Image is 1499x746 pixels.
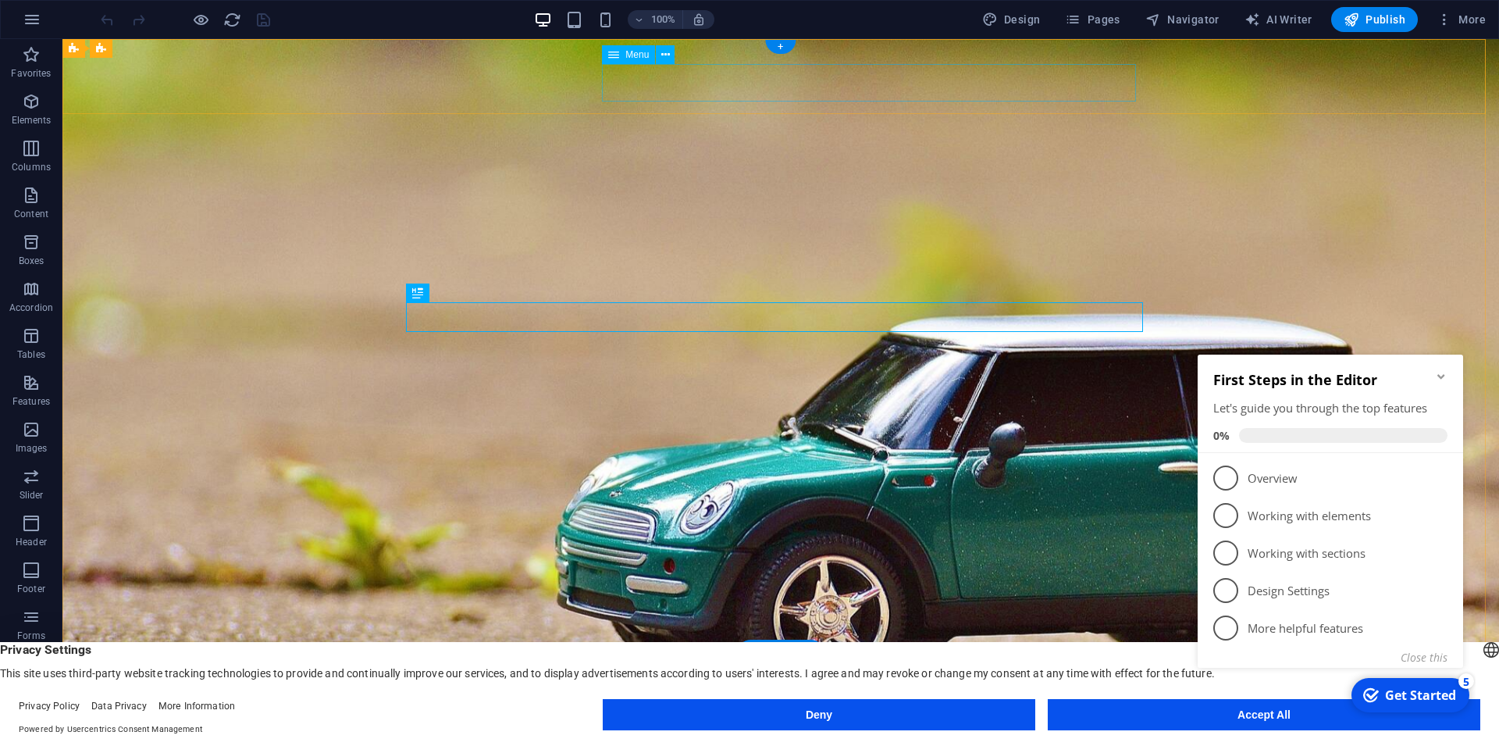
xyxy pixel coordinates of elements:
[6,119,272,156] li: Overview
[6,156,272,194] li: Working with elements
[1344,12,1405,27] span: Publish
[22,87,48,102] span: 0%
[194,346,265,363] div: Get Started
[12,114,52,127] p: Elements
[1059,7,1126,32] button: Pages
[1145,12,1219,27] span: Navigator
[1065,12,1120,27] span: Pages
[19,255,45,267] p: Boxes
[12,395,50,408] p: Features
[976,7,1047,32] div: Design (Ctrl+Alt+Y)
[56,280,244,296] p: More helpful features
[17,630,45,642] p: Forms
[982,12,1041,27] span: Design
[14,208,48,220] p: Content
[625,50,649,59] span: Menu
[223,10,241,29] button: reload
[12,161,51,173] p: Columns
[20,489,44,501] p: Slider
[628,10,683,29] button: 100%
[56,242,244,259] p: Design Settings
[160,337,278,372] div: Get Started 5 items remaining, 0% complete
[1331,7,1418,32] button: Publish
[17,583,45,595] p: Footer
[267,333,283,348] div: 5
[22,30,256,48] h2: First Steps in the Editor
[976,7,1047,32] button: Design
[191,10,210,29] button: Click here to leave preview mode and continue editing
[16,536,47,548] p: Header
[765,40,796,54] div: +
[1244,12,1312,27] span: AI Writer
[209,309,256,324] button: Close this
[1238,7,1319,32] button: AI Writer
[1437,12,1486,27] span: More
[56,167,244,184] p: Working with elements
[56,130,244,146] p: Overview
[9,302,53,314] p: Accordion
[651,10,676,29] h6: 100%
[738,640,824,666] div: + Add section
[17,348,45,361] p: Tables
[16,442,48,455] p: Images
[223,11,241,29] i: Reload page
[6,194,272,231] li: Working with sections
[1139,7,1226,32] button: Navigator
[1430,7,1492,32] button: More
[22,59,256,76] div: Let's guide you through the top features
[11,67,51,80] p: Favorites
[56,205,244,221] p: Working with sections
[6,231,272,269] li: Design Settings
[692,12,706,27] i: On resize automatically adjust zoom level to fit chosen device.
[6,269,272,306] li: More helpful features
[244,30,256,42] div: Minimize checklist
